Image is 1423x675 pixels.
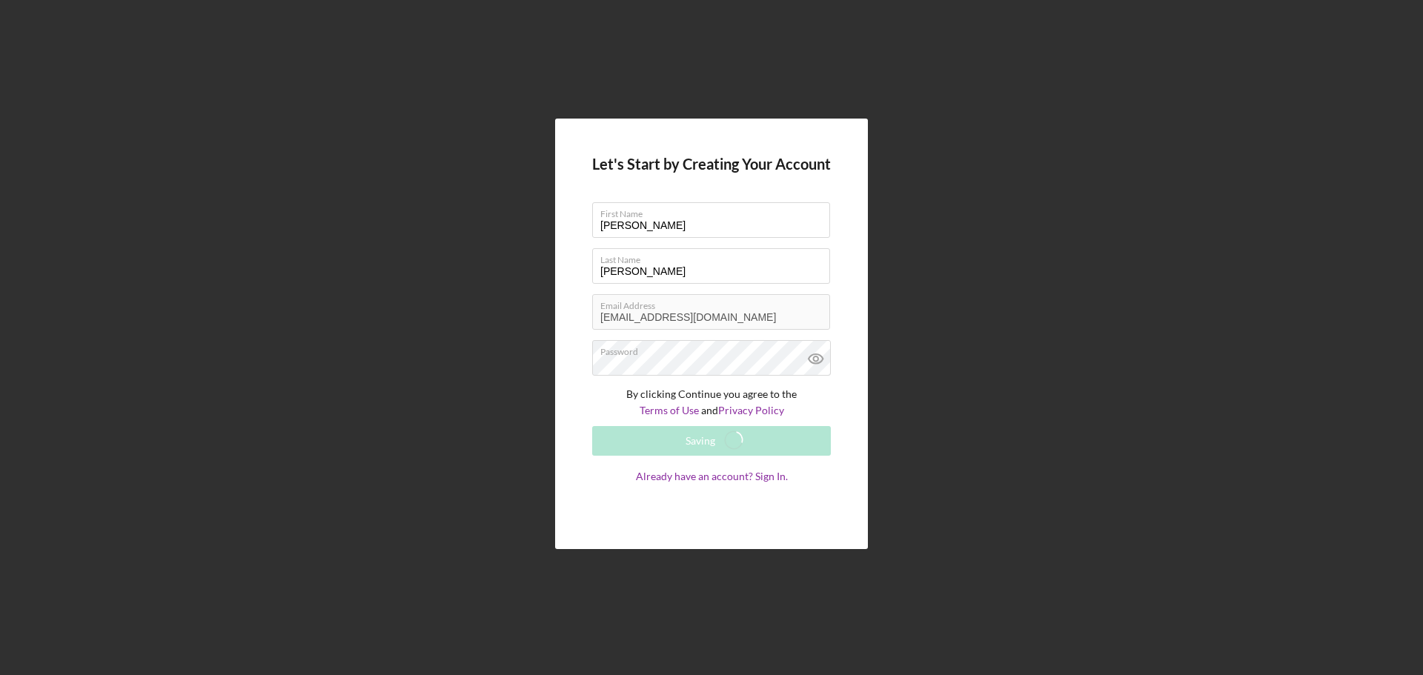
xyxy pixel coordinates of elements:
h4: Let's Start by Creating Your Account [592,156,831,173]
a: Privacy Policy [718,404,784,416]
a: Terms of Use [640,404,699,416]
label: Password [600,341,830,357]
label: First Name [600,203,830,219]
label: Last Name [600,249,830,265]
a: Already have an account? Sign In. [592,470,831,512]
label: Email Address [600,295,830,311]
button: Saving [592,426,831,456]
div: Saving [686,426,715,456]
p: By clicking Continue you agree to the and [592,386,831,419]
